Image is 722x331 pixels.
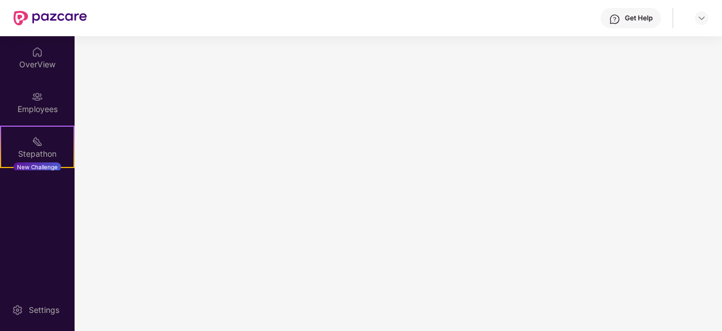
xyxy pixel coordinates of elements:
[625,14,653,23] div: Get Help
[697,14,706,23] img: svg+xml;base64,PHN2ZyBpZD0iRHJvcGRvd24tMzJ4MzIiIHhtbG5zPSJodHRwOi8vd3d3LnczLm9yZy8yMDAwL3N2ZyIgd2...
[14,162,61,171] div: New Challenge
[32,46,43,58] img: svg+xml;base64,PHN2ZyBpZD0iSG9tZSIgeG1sbnM9Imh0dHA6Ly93d3cudzMub3JnLzIwMDAvc3ZnIiB3aWR0aD0iMjAiIG...
[609,14,620,25] img: svg+xml;base64,PHN2ZyBpZD0iSGVscC0zMngzMiIgeG1sbnM9Imh0dHA6Ly93d3cudzMub3JnLzIwMDAvc3ZnIiB3aWR0aD...
[12,304,23,316] img: svg+xml;base64,PHN2ZyBpZD0iU2V0dGluZy0yMHgyMCIgeG1sbnM9Imh0dHA6Ly93d3cudzMub3JnLzIwMDAvc3ZnIiB3aW...
[32,136,43,147] img: svg+xml;base64,PHN2ZyB4bWxucz0iaHR0cDovL3d3dy53My5vcmcvMjAwMC9zdmciIHdpZHRoPSIyMSIgaGVpZ2h0PSIyMC...
[1,148,73,160] div: Stepathon
[14,11,87,25] img: New Pazcare Logo
[32,91,43,102] img: svg+xml;base64,PHN2ZyBpZD0iRW1wbG95ZWVzIiB4bWxucz0iaHR0cDovL3d3dy53My5vcmcvMjAwMC9zdmciIHdpZHRoPS...
[25,304,63,316] div: Settings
